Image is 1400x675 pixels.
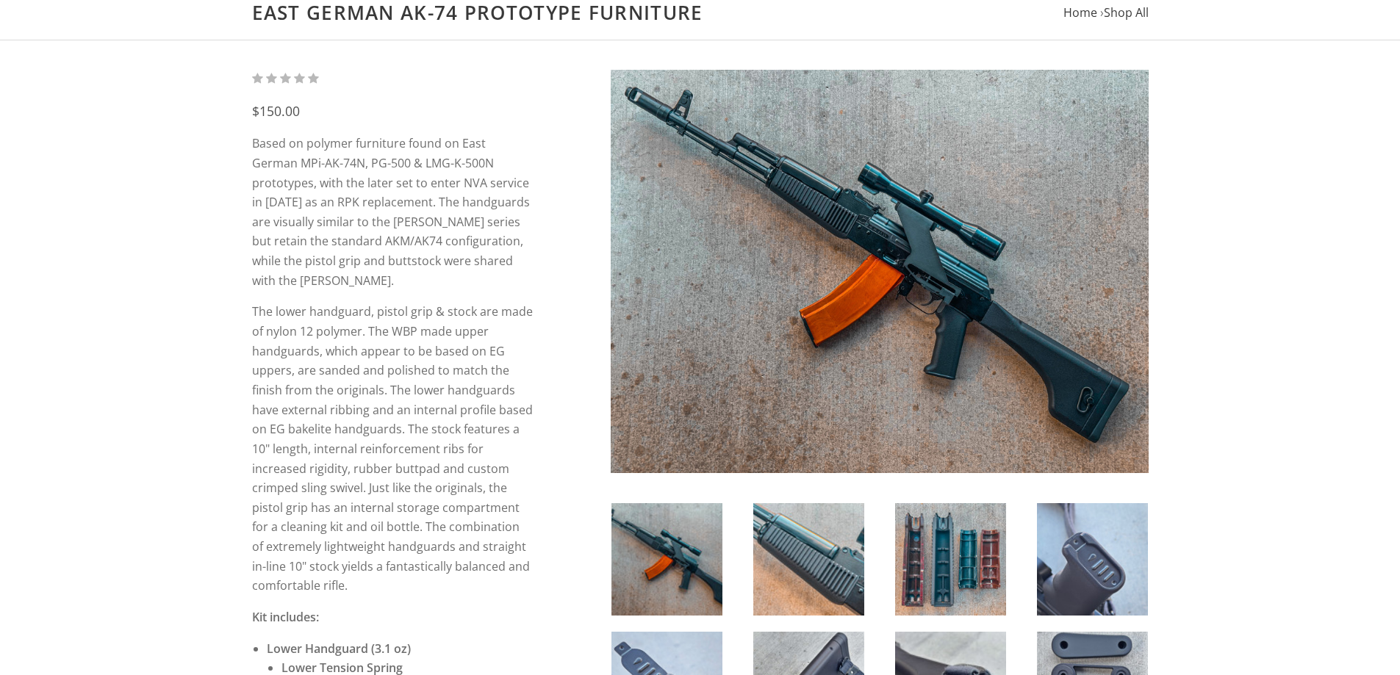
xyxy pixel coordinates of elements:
[753,503,864,616] img: East German AK-74 Prototype Furniture
[252,1,1149,25] h1: East German AK-74 Prototype Furniture
[252,609,319,625] strong: Kit includes:
[611,70,1149,473] img: East German AK-74 Prototype Furniture
[1037,503,1148,616] img: East German AK-74 Prototype Furniture
[252,302,534,596] p: The lower handguard, pistol grip & stock are made of nylon 12 polymer. The WBP made upper handgua...
[267,640,411,657] strong: Lower Handguard (3.1 oz)
[895,503,1006,616] img: East German AK-74 Prototype Furniture
[611,503,722,616] img: East German AK-74 Prototype Furniture
[1104,4,1149,21] a: Shop All
[252,102,300,120] span: $150.00
[252,134,534,290] p: Based on polymer furniture found on East German MPi-AK-74N, PG-500 & LMG-K-500N prototypes, with ...
[1100,3,1149,23] li: ›
[1063,4,1097,21] a: Home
